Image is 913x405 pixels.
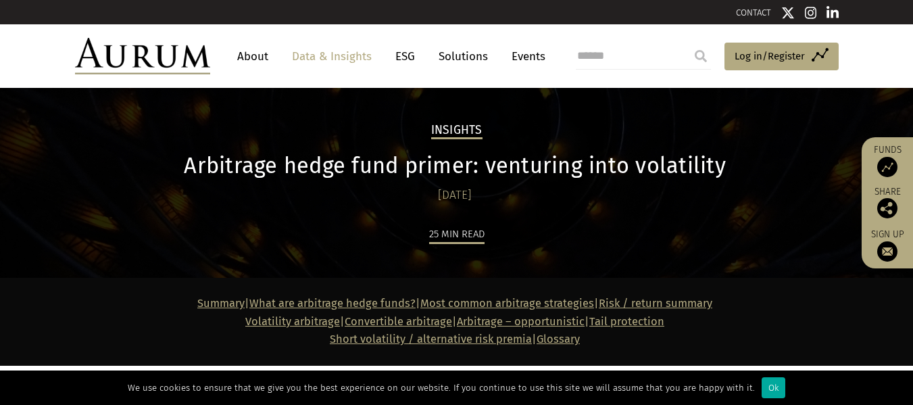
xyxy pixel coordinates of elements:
[537,333,580,346] a: Glossary
[249,297,416,310] a: What are arbitrage hedge funds?
[868,229,906,262] a: Sign up
[877,198,897,218] img: Share this post
[877,157,897,177] img: Access Funds
[431,123,483,139] h2: Insights
[330,333,532,346] a: Short volatility / alternative risk premia
[781,6,795,20] img: Twitter icon
[75,38,210,74] img: Aurum
[805,6,817,20] img: Instagram icon
[868,187,906,218] div: Share
[345,315,452,328] a: Convertible arbitrage
[132,186,778,205] div: [DATE]
[245,315,589,328] strong: | | |
[868,144,906,177] a: Funds
[687,43,714,70] input: Submit
[735,48,805,64] span: Log in/Register
[420,297,594,310] a: Most common arbitrage strategies
[330,333,580,346] span: |
[432,44,495,69] a: Solutions
[505,44,545,69] a: Events
[245,315,340,328] a: Volatility arbitrage
[429,226,485,244] div: 25 min read
[762,377,785,398] div: Ok
[589,315,664,328] a: Tail protection
[826,6,839,20] img: Linkedin icon
[599,297,712,310] a: Risk / return summary
[197,297,599,310] strong: | | |
[230,44,275,69] a: About
[197,297,245,310] a: Summary
[724,43,839,71] a: Log in/Register
[877,241,897,262] img: Sign up to our newsletter
[457,315,585,328] a: Arbitrage – opportunistic
[285,44,378,69] a: Data & Insights
[736,7,771,18] a: CONTACT
[389,44,422,69] a: ESG
[132,153,778,179] h1: Arbitrage hedge fund primer: venturing into volatility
